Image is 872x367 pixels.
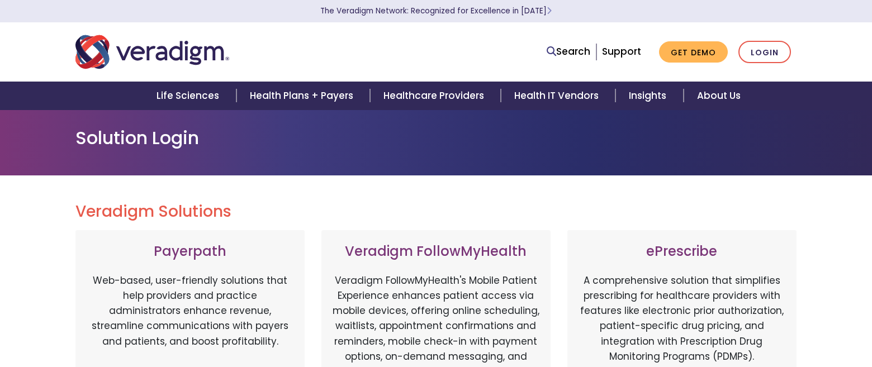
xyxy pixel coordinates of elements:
[75,127,797,149] h1: Solution Login
[684,82,754,110] a: About Us
[87,244,293,260] h3: Payerpath
[501,82,615,110] a: Health IT Vendors
[143,82,236,110] a: Life Sciences
[236,82,370,110] a: Health Plans + Payers
[615,82,683,110] a: Insights
[75,34,229,70] img: Veradigm logo
[659,41,728,63] a: Get Demo
[738,41,791,64] a: Login
[602,45,641,58] a: Support
[333,244,539,260] h3: Veradigm FollowMyHealth
[547,6,552,16] span: Learn More
[370,82,501,110] a: Healthcare Providers
[579,244,785,260] h3: ePrescribe
[320,6,552,16] a: The Veradigm Network: Recognized for Excellence in [DATE]Learn More
[75,202,797,221] h2: Veradigm Solutions
[547,44,590,59] a: Search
